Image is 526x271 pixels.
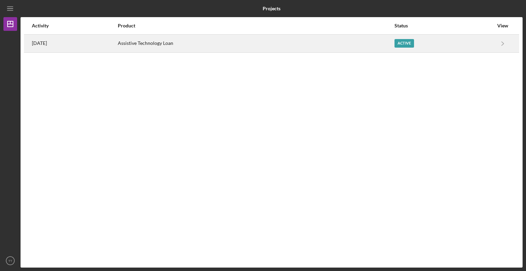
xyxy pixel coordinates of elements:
div: Activity [32,23,117,28]
button: TT [3,254,17,268]
time: 2025-09-04 19:47 [32,40,47,46]
b: Projects [263,6,280,11]
text: TT [8,259,12,263]
div: Active [394,39,414,48]
div: Product [118,23,394,28]
div: Assistive Technology Loan [118,35,394,52]
div: View [494,23,511,28]
div: Status [394,23,493,28]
